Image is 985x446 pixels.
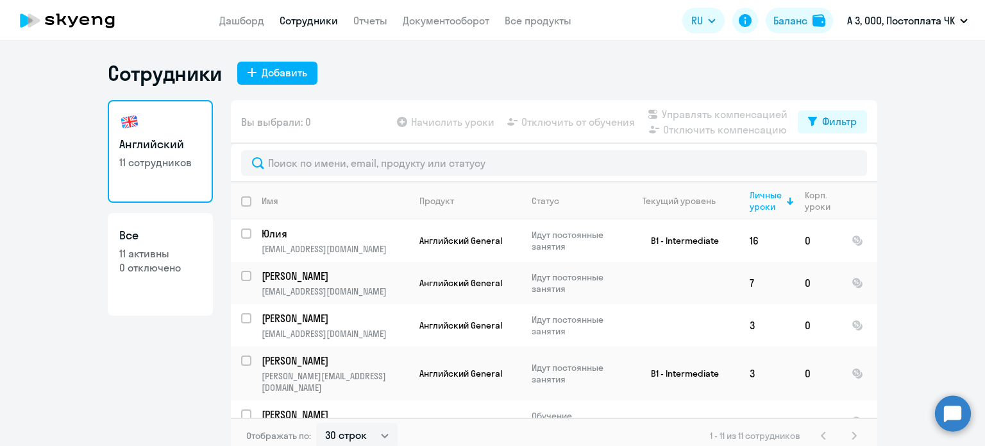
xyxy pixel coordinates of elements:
a: [PERSON_NAME] [262,269,408,283]
button: Балансbalance [766,8,833,33]
div: Личные уроки [750,189,794,212]
div: Фильтр [822,114,857,129]
p: [PERSON_NAME] [262,311,407,325]
img: english [119,112,140,132]
span: Английский General [419,416,502,427]
a: [PERSON_NAME] [262,311,408,325]
p: Идут постоянные занятия [532,271,619,295]
p: Идут постоянные занятия [532,229,619,252]
div: Имя [262,195,278,207]
span: Английский General [419,277,502,289]
p: [EMAIL_ADDRESS][DOMAIN_NAME] [262,286,408,297]
h3: Английский [119,136,201,153]
p: 11 активны [119,246,201,261]
p: 11 сотрудников [119,155,201,169]
td: 0 [739,400,795,443]
p: [EMAIL_ADDRESS][DOMAIN_NAME] [262,243,408,255]
span: Английский General [419,320,502,331]
div: Личные уроки [750,189,782,212]
div: Продукт [419,195,454,207]
a: Все продукты [505,14,571,27]
div: Статус [532,195,619,207]
span: 1 - 11 из 11 сотрудников [710,430,800,442]
td: 0 [795,219,841,262]
span: Английский General [419,368,502,379]
a: Сотрудники [280,14,338,27]
p: Идут постоянные занятия [532,362,619,385]
p: [PERSON_NAME] [262,354,407,368]
img: balance [812,14,825,27]
p: Обучение остановлено [532,410,619,433]
td: B1 - Intermediate [620,219,739,262]
td: 0 [795,304,841,347]
td: 0 [795,400,841,443]
td: 3 [739,347,795,400]
button: А 3, ООО, Постоплата ЧК [841,5,974,36]
a: Все11 активны0 отключено [108,213,213,316]
button: Добавить [237,62,317,85]
a: Отчеты [353,14,387,27]
button: RU [682,8,725,33]
input: Поиск по имени, email, продукту или статусу [241,150,867,176]
p: А 3, ООО, Постоплата ЧК [847,13,955,28]
div: Имя [262,195,408,207]
h1: Сотрудники [108,60,222,86]
a: Документооборот [403,14,489,27]
a: [PERSON_NAME] [262,354,408,368]
td: 7 [739,262,795,304]
span: Английский General [419,235,502,246]
div: Статус [532,195,559,207]
span: Вы выбрали: 0 [241,114,311,130]
a: Юлия [262,227,408,241]
td: 0 [795,347,841,400]
div: Текущий уровень [630,195,739,207]
p: [PERSON_NAME] [262,407,407,422]
button: Фильтр [798,110,867,133]
td: 0 [795,262,841,304]
div: Корп. уроки [805,189,841,212]
a: [PERSON_NAME] [262,407,408,422]
p: Юлия [262,227,407,241]
p: [PERSON_NAME][EMAIL_ADDRESS][DOMAIN_NAME] [262,370,408,393]
td: 16 [739,219,795,262]
p: Идут постоянные занятия [532,314,619,337]
div: Добавить [262,65,307,80]
p: 0 отключено [119,261,201,275]
p: [EMAIL_ADDRESS][DOMAIN_NAME] [262,328,408,339]
td: B1 - Intermediate [620,347,739,400]
p: [PERSON_NAME] [262,269,407,283]
span: RU [691,13,703,28]
a: Дашборд [219,14,264,27]
div: Текущий уровень [643,195,716,207]
a: Английский11 сотрудников [108,100,213,203]
span: Отображать по: [246,430,311,442]
h3: Все [119,227,201,244]
div: Корп. уроки [805,189,830,212]
td: 3 [739,304,795,347]
div: Продукт [419,195,521,207]
div: Баланс [773,13,807,28]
